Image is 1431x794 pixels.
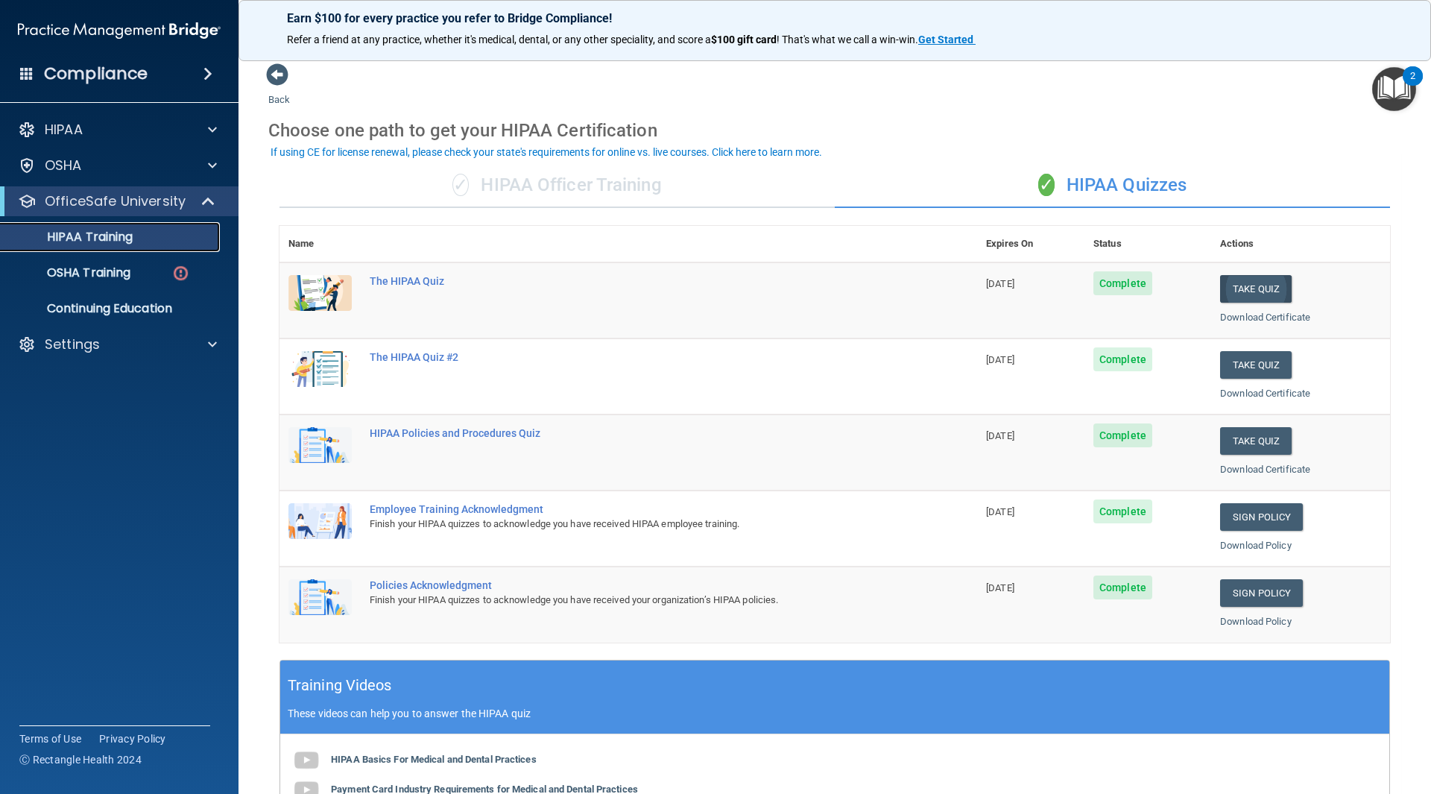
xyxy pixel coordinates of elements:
button: Take Quiz [1220,275,1292,303]
img: gray_youtube_icon.38fcd6cc.png [291,746,321,775]
span: Complete [1093,500,1152,523]
span: ✓ [452,174,469,196]
span: Refer a friend at any practice, whether it's medical, dental, or any other speciality, and score a [287,34,711,45]
p: OSHA [45,157,82,174]
p: These videos can help you to answer the HIPAA quiz [288,708,1382,719]
span: ✓ [1038,174,1055,196]
p: Earn $100 for every practice you refer to Bridge Compliance! [287,11,1383,25]
span: Complete [1093,423,1152,447]
div: HIPAA Officer Training [279,163,835,208]
a: Settings [18,335,217,353]
a: Sign Policy [1220,503,1303,531]
div: Finish your HIPAA quizzes to acknowledge you have received HIPAA employee training. [370,515,903,533]
th: Name [279,226,361,262]
a: Download Certificate [1220,388,1310,399]
p: HIPAA Training [10,230,133,245]
span: Complete [1093,347,1152,371]
a: OfficeSafe University [18,192,216,210]
p: OSHA Training [10,265,130,280]
p: Continuing Education [10,301,213,316]
div: Policies Acknowledgment [370,579,903,591]
a: HIPAA [18,121,217,139]
h5: Training Videos [288,672,392,699]
div: HIPAA Quizzes [835,163,1390,208]
button: Take Quiz [1220,427,1292,455]
span: [DATE] [986,354,1014,365]
a: Sign Policy [1220,579,1303,607]
div: The HIPAA Quiz [370,275,903,287]
th: Actions [1211,226,1390,262]
a: Download Certificate [1220,312,1310,323]
button: Take Quiz [1220,351,1292,379]
span: Complete [1093,576,1152,599]
th: Expires On [977,226,1084,262]
a: Download Policy [1220,540,1292,551]
span: Ⓒ Rectangle Health 2024 [19,752,142,767]
p: HIPAA [45,121,83,139]
a: OSHA [18,157,217,174]
span: [DATE] [986,278,1014,289]
span: ! That's what we call a win-win. [777,34,918,45]
strong: Get Started [918,34,973,45]
a: Download Certificate [1220,464,1310,475]
th: Status [1084,226,1211,262]
div: Choose one path to get your HIPAA Certification [268,109,1401,152]
a: Get Started [918,34,976,45]
p: Settings [45,335,100,353]
button: If using CE for license renewal, please check your state's requirements for online vs. live cours... [268,145,824,160]
div: HIPAA Policies and Procedures Quiz [370,427,903,439]
div: If using CE for license renewal, please check your state's requirements for online vs. live cours... [271,147,822,157]
span: [DATE] [986,582,1014,593]
h4: Compliance [44,63,148,84]
p: OfficeSafe University [45,192,186,210]
img: PMB logo [18,16,221,45]
span: [DATE] [986,430,1014,441]
div: The HIPAA Quiz #2 [370,351,903,363]
span: [DATE] [986,506,1014,517]
div: Finish your HIPAA quizzes to acknowledge you have received your organization’s HIPAA policies. [370,591,903,609]
b: HIPAA Basics For Medical and Dental Practices [331,754,537,765]
span: Complete [1093,271,1152,295]
img: danger-circle.6113f641.png [171,264,190,283]
button: Open Resource Center, 2 new notifications [1372,67,1416,111]
a: Privacy Policy [99,731,166,746]
div: Employee Training Acknowledgment [370,503,903,515]
div: 2 [1410,76,1415,95]
a: Back [268,76,290,105]
a: Download Policy [1220,616,1292,627]
strong: $100 gift card [711,34,777,45]
a: Terms of Use [19,731,81,746]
